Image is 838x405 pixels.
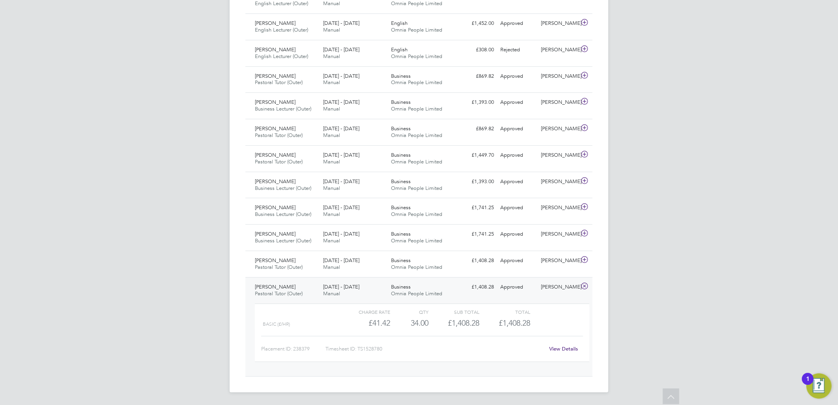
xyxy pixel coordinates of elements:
span: [PERSON_NAME] [255,125,296,132]
span: Manual [323,237,340,244]
span: Business Lecturer (Outer) [255,211,311,217]
div: QTY [390,307,428,317]
span: Omnia People Limited [391,158,443,165]
span: Business Lecturer (Outer) [255,185,311,191]
span: Pastoral Tutor (Outer) [255,132,303,139]
div: Sub Total [428,307,479,317]
span: [DATE] - [DATE] [323,204,359,211]
span: [PERSON_NAME] [255,73,296,79]
span: Pastoral Tutor (Outer) [255,290,303,297]
span: Business [391,257,411,264]
span: [PERSON_NAME] [255,283,296,290]
div: £1,393.00 [456,175,497,188]
span: Business [391,204,411,211]
span: Manual [323,290,340,297]
span: [PERSON_NAME] [255,257,296,264]
div: Total [479,307,530,317]
span: [DATE] - [DATE] [323,152,359,158]
div: £1,393.00 [456,96,497,109]
div: £1,741.25 [456,201,497,214]
span: Manual [323,158,340,165]
span: Manual [323,105,340,112]
div: Placement ID: 238379 [261,343,325,355]
div: [PERSON_NAME] [538,281,579,294]
span: [DATE] - [DATE] [323,20,359,26]
span: English Lecturer (Outer) [255,53,308,60]
span: [PERSON_NAME] [255,99,296,105]
div: Approved [497,254,538,267]
span: [PERSON_NAME] [255,46,296,53]
span: £1,408.28 [499,318,531,328]
span: Business [391,283,411,290]
span: Manual [323,264,340,270]
span: Omnia People Limited [391,53,443,60]
span: [DATE] - [DATE] [323,257,359,264]
span: [DATE] - [DATE] [323,46,359,53]
div: [PERSON_NAME] [538,70,579,83]
div: [PERSON_NAME] [538,228,579,241]
span: [DATE] - [DATE] [323,99,359,105]
span: Manual [323,132,340,139]
div: £1,449.70 [456,149,497,162]
div: 1 [806,379,810,389]
span: [PERSON_NAME] [255,20,296,26]
span: Omnia People Limited [391,211,443,217]
span: [PERSON_NAME] [255,152,296,158]
span: Business [391,231,411,237]
button: Open Resource Center, 1 new notification [806,373,832,399]
div: Approved [497,201,538,214]
div: [PERSON_NAME] [538,254,579,267]
div: 34.00 [390,317,428,330]
span: Pastoral Tutor (Outer) [255,158,303,165]
div: [PERSON_NAME] [538,96,579,109]
div: [PERSON_NAME] [538,149,579,162]
div: Approved [497,175,538,188]
div: £1,741.25 [456,228,497,241]
span: Omnia People Limited [391,185,443,191]
span: [DATE] - [DATE] [323,73,359,79]
div: £869.82 [456,122,497,135]
span: Basic (£/HR) [263,321,290,327]
div: Approved [497,96,538,109]
span: [DATE] - [DATE] [323,125,359,132]
div: [PERSON_NAME] [538,17,579,30]
div: [PERSON_NAME] [538,43,579,56]
div: Approved [497,149,538,162]
span: Business [391,152,411,158]
div: Approved [497,281,538,294]
div: £1,452.00 [456,17,497,30]
span: Business Lecturer (Outer) [255,105,311,112]
div: £308.00 [456,43,497,56]
span: [DATE] - [DATE] [323,231,359,237]
div: Charge rate [339,307,390,317]
div: £1,408.28 [428,317,479,330]
span: [PERSON_NAME] [255,231,296,237]
span: Omnia People Limited [391,237,443,244]
span: [DATE] - [DATE] [323,178,359,185]
div: Approved [497,70,538,83]
div: [PERSON_NAME] [538,175,579,188]
span: Manual [323,26,340,33]
span: English [391,46,408,53]
span: Pastoral Tutor (Outer) [255,264,303,270]
div: £41.42 [339,317,390,330]
span: Omnia People Limited [391,26,443,33]
span: Business [391,99,411,105]
div: £869.82 [456,70,497,83]
span: [DATE] - [DATE] [323,283,359,290]
div: £1,408.28 [456,281,497,294]
span: English [391,20,408,26]
a: View Details [550,345,578,352]
div: Approved [497,122,538,135]
span: Manual [323,53,340,60]
span: Omnia People Limited [391,290,443,297]
span: English Lecturer (Outer) [255,26,308,33]
span: Omnia People Limited [391,132,443,139]
div: [PERSON_NAME] [538,201,579,214]
div: Approved [497,17,538,30]
div: Rejected [497,43,538,56]
span: Omnia People Limited [391,79,443,86]
span: Business [391,125,411,132]
span: Business [391,73,411,79]
span: Manual [323,185,340,191]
